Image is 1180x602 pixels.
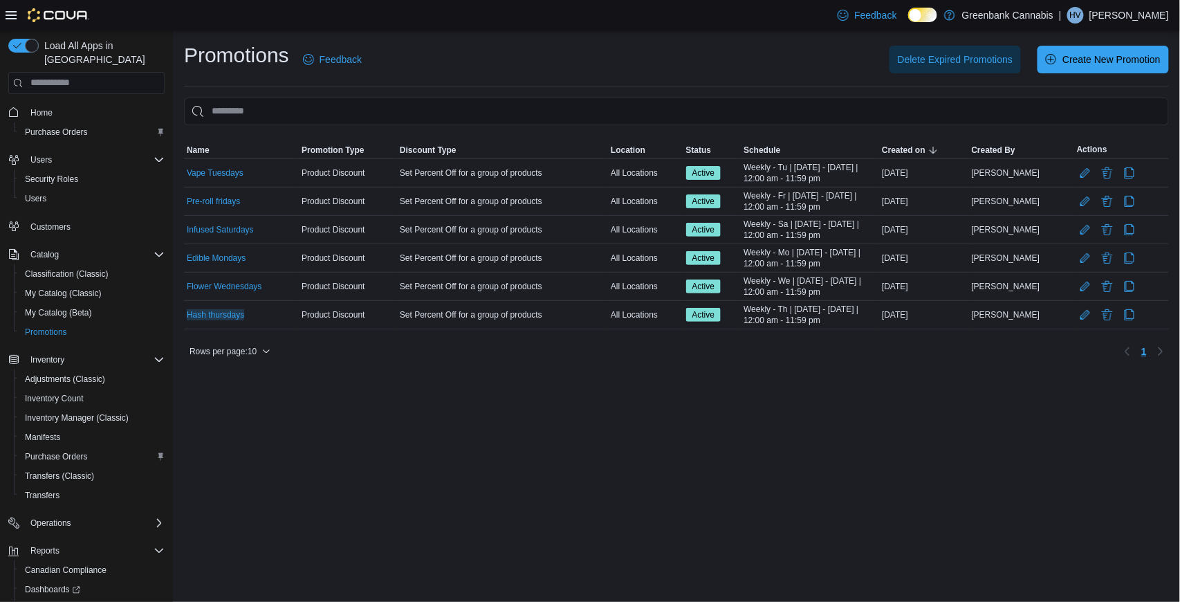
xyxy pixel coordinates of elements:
[30,518,71,529] span: Operations
[25,268,109,280] span: Classification (Classic)
[184,42,289,69] h1: Promotions
[19,371,165,387] span: Adjustments (Classic)
[302,167,365,179] span: Product Discount
[184,98,1169,125] input: This is a search bar. As you type, the results lower in the page will automatically filter.
[187,196,240,207] a: Pre-roll fridays
[879,142,968,158] button: Created on
[19,324,165,340] span: Promotions
[972,309,1040,320] span: [PERSON_NAME]
[1089,7,1169,24] p: [PERSON_NAME]
[397,278,608,295] div: Set Percent Off for a group of products
[744,145,780,156] span: Schedule
[320,53,362,66] span: Feedback
[692,167,715,179] span: Active
[1121,193,1138,210] button: Clone Promotion
[1099,221,1116,238] button: Delete Promotion
[611,253,658,264] span: All Locations
[19,390,89,407] a: Inventory Count
[1077,278,1094,295] button: Edit Promotion
[19,190,165,207] span: Users
[19,581,165,598] span: Dashboards
[889,46,1022,73] button: Delete Expired Promotions
[25,515,165,531] span: Operations
[3,245,170,264] button: Catalog
[972,167,1040,179] span: [PERSON_NAME]
[1099,165,1116,181] button: Delete Promotion
[692,280,715,293] span: Active
[187,224,254,235] a: Infused Saturdays
[184,142,299,158] button: Name
[25,104,58,121] a: Home
[611,167,658,179] span: All Locations
[397,193,608,210] div: Set Percent Off for a group of products
[1077,221,1094,238] button: Edit Promotion
[19,171,165,188] span: Security Roles
[25,515,77,531] button: Operations
[741,142,879,158] button: Schedule
[25,352,70,368] button: Inventory
[908,8,937,22] input: Dark Mode
[299,142,397,158] button: Promotion Type
[686,194,721,208] span: Active
[686,251,721,265] span: Active
[1070,7,1082,24] span: HV
[19,124,93,140] a: Purchase Orders
[1121,307,1138,323] button: Clone Promotion
[1136,340,1152,363] ul: Pagination for table:
[14,428,170,447] button: Manifests
[19,390,165,407] span: Inventory Count
[1099,250,1116,266] button: Delete Promotion
[854,8,896,22] span: Feedback
[686,145,712,156] span: Status
[19,371,111,387] a: Adjustments (Classic)
[3,217,170,237] button: Customers
[30,107,53,118] span: Home
[19,448,165,465] span: Purchase Orders
[25,246,165,263] span: Catalog
[1119,340,1169,363] nav: Pagination for table:
[1077,165,1094,181] button: Edit Promotion
[14,466,170,486] button: Transfers (Classic)
[832,1,902,29] a: Feedback
[692,195,715,208] span: Active
[683,142,741,158] button: Status
[14,122,170,142] button: Purchase Orders
[686,166,721,180] span: Active
[14,370,170,389] button: Adjustments (Classic)
[1059,7,1062,24] p: |
[25,104,165,121] span: Home
[14,560,170,580] button: Canadian Compliance
[19,304,98,321] a: My Catalog (Beta)
[692,309,715,321] span: Active
[1077,144,1107,155] span: Actions
[14,447,170,466] button: Purchase Orders
[187,253,246,264] a: Edible Mondays
[187,167,243,179] a: Vape Tuesdays
[19,468,165,484] span: Transfers (Classic)
[611,281,658,292] span: All Locations
[879,278,968,295] div: [DATE]
[302,196,365,207] span: Product Discount
[25,219,76,235] a: Customers
[187,309,244,320] a: Hash thursdays
[879,221,968,238] div: [DATE]
[882,145,925,156] span: Created on
[686,308,721,322] span: Active
[1077,307,1094,323] button: Edit Promotion
[19,304,165,321] span: My Catalog (Beta)
[3,350,170,370] button: Inventory
[187,281,262,292] a: Flower Wednesdays
[19,410,134,426] a: Inventory Manager (Classic)
[1121,221,1138,238] button: Clone Promotion
[190,346,257,357] span: Rows per page : 10
[962,7,1053,24] p: Greenbank Cannabis
[30,221,71,232] span: Customers
[25,432,60,443] span: Manifests
[3,102,170,122] button: Home
[972,196,1040,207] span: [PERSON_NAME]
[14,264,170,284] button: Classification (Classic)
[972,145,1015,156] span: Created By
[25,327,67,338] span: Promotions
[1136,340,1152,363] button: Page 1 of 1
[19,468,100,484] a: Transfers (Classic)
